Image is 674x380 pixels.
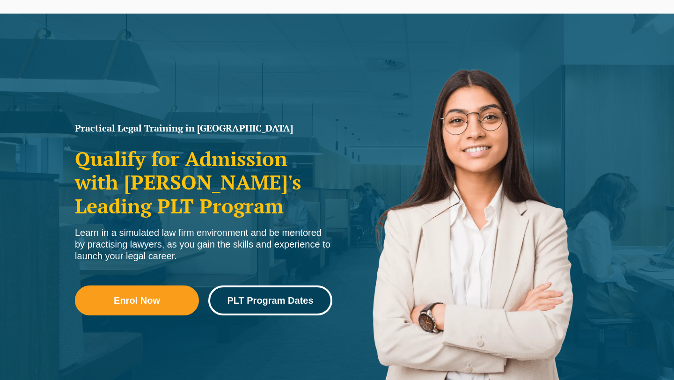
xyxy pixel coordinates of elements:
[75,124,332,133] h1: Practical Legal Training in [GEOGRAPHIC_DATA]
[227,296,313,305] span: PLT Program Dates
[75,147,332,218] h2: Qualify for Admission with [PERSON_NAME]'s Leading PLT Program
[114,296,160,305] span: Enrol Now
[75,285,199,315] a: Enrol Now
[75,227,332,262] div: Learn in a simulated law firm environment and be mentored by practising lawyers, as you gain the ...
[208,285,332,315] a: PLT Program Dates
